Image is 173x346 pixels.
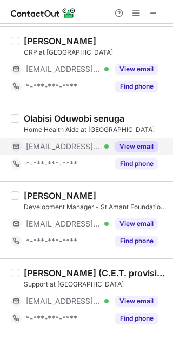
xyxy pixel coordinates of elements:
[24,48,167,57] div: CRP at [GEOGRAPHIC_DATA]
[115,64,158,75] button: Reveal Button
[24,36,96,46] div: [PERSON_NAME]
[115,313,158,324] button: Reveal Button
[26,219,101,229] span: [EMAIL_ADDRESS][PERSON_NAME][DOMAIN_NAME]
[26,296,101,306] span: [EMAIL_ADDRESS][PERSON_NAME][DOMAIN_NAME]
[24,202,167,212] div: Development Manager - St.Amant Foundation at [GEOGRAPHIC_DATA]
[24,125,167,135] div: Home Health Aide at [GEOGRAPHIC_DATA]
[115,141,158,152] button: Reveal Button
[24,268,167,278] div: [PERSON_NAME] (C.E.T. provisional)
[24,280,167,289] div: Support at [GEOGRAPHIC_DATA]
[24,113,124,124] div: Olabisi Oduwobi senuga
[115,296,158,307] button: Reveal Button
[115,158,158,169] button: Reveal Button
[11,6,76,19] img: ContactOut v5.3.10
[24,190,96,201] div: [PERSON_NAME]
[115,236,158,247] button: Reveal Button
[115,81,158,92] button: Reveal Button
[26,64,101,74] span: [EMAIL_ADDRESS][PERSON_NAME][DOMAIN_NAME]
[115,218,158,229] button: Reveal Button
[26,142,101,151] span: [EMAIL_ADDRESS][PERSON_NAME][DOMAIN_NAME]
